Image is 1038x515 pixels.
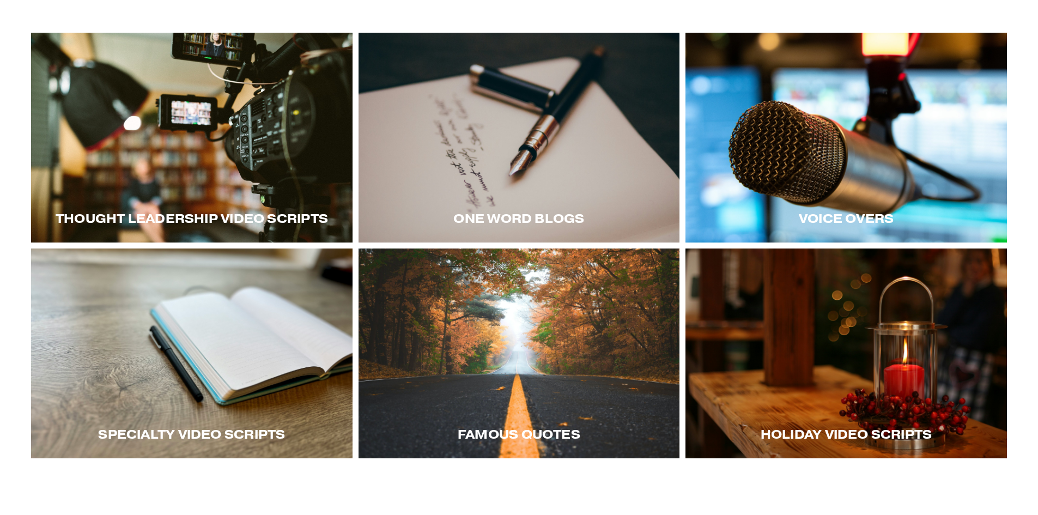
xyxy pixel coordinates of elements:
[761,427,932,442] span: Holiday Video Scripts
[799,211,894,226] span: Voice Overs
[458,427,580,442] span: Famous Quotes
[56,211,328,226] span: Thought LEadership Video Scripts
[98,427,285,442] span: Specialty Video Scripts
[453,211,584,226] span: One word blogs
